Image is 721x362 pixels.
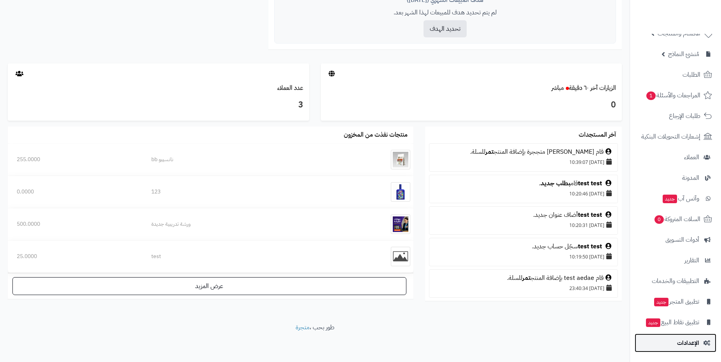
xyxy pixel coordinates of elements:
[635,230,716,249] a: أدوات التسويق
[433,211,614,220] div: أضاف عنوان جديد.
[17,220,133,228] div: 500.0000
[668,49,699,60] span: مُنشئ النماذج
[682,69,700,80] span: الطلبات
[668,21,714,37] img: logo-2.png
[391,214,410,234] img: ورشة تدريبية جديدة
[682,172,699,183] span: المدونة
[646,91,656,100] span: 1
[653,296,699,307] span: تطبيق المتجر
[635,127,716,146] a: إشعارات التحويلات البنكية
[433,148,614,156] div: قام [PERSON_NAME] متججرة بإضافة المنتج للسلة.
[433,274,614,283] div: قام test aedae بإضافة المنتج للسلة.
[151,156,320,163] div: نانسيبو bb
[151,253,320,260] div: test
[551,83,564,93] small: مباشر
[641,131,700,142] span: إشعارات التحويلات البنكية
[485,147,493,156] a: تمر
[635,313,716,332] a: تطبيق نقاط البيعجديد
[433,220,614,230] div: [DATE] 10:20:31
[433,179,614,188] div: قام .
[14,98,303,112] h3: 3
[579,132,616,139] h3: آخر المستجدات
[578,210,602,220] a: test test
[433,156,614,167] div: [DATE] 10:39:07
[684,152,699,163] span: العملاء
[541,179,570,188] a: بطلب جديد
[296,323,310,332] a: متجرة
[654,214,700,225] span: السلات المتروكة
[344,132,408,139] h3: منتجات نفذت من المخزون
[635,169,716,187] a: المدونة
[17,253,133,260] div: 25.0000
[280,8,610,17] p: لم يتم تحديد هدف للمبيعات لهذا الشهر بعد.
[646,318,660,327] span: جديد
[665,234,699,245] span: أدوات التسويق
[677,337,699,348] span: الإعدادات
[684,255,699,266] span: التقارير
[663,195,677,203] span: جديد
[391,247,410,266] img: test
[578,179,602,188] a: test test
[635,86,716,105] a: المراجعات والأسئلة1
[151,220,320,228] div: ورشة تدريبية جديدة
[433,242,614,251] div: سجّل حساب جديد.
[635,148,716,167] a: العملاء
[433,283,614,293] div: [DATE] 23:40:34
[652,276,699,286] span: التطبيقات والخدمات
[433,188,614,199] div: [DATE] 10:20:46
[17,188,133,196] div: 0.0000
[635,334,716,352] a: الإعدادات
[327,98,616,112] h3: 0
[391,150,410,169] img: نانسيبو bb
[17,156,133,163] div: 255.0000
[551,83,616,93] a: الزيارات آخر ٦٠ دقيقةمباشر
[433,251,614,262] div: [DATE] 10:19:50
[635,65,716,84] a: الطلبات
[662,193,699,204] span: وآتس آب
[654,298,668,306] span: جديد
[645,317,699,328] span: تطبيق نقاط البيع
[635,272,716,290] a: التطبيقات والخدمات
[635,292,716,311] a: تطبيق المتجرجديد
[654,215,664,224] span: 0
[522,273,530,283] a: تمر
[635,251,716,270] a: التقارير
[646,90,700,101] span: المراجعات والأسئلة
[423,20,467,37] button: تحديد الهدف
[391,182,410,202] img: 123
[635,210,716,228] a: السلات المتروكة0
[578,242,602,251] a: test test
[277,83,303,93] a: عدد العملاء
[635,107,716,125] a: طلبات الإرجاع
[151,188,320,196] div: 123
[669,111,700,121] span: طلبات الإرجاع
[635,189,716,208] a: وآتس آبجديد
[12,277,406,295] a: عرض المزيد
